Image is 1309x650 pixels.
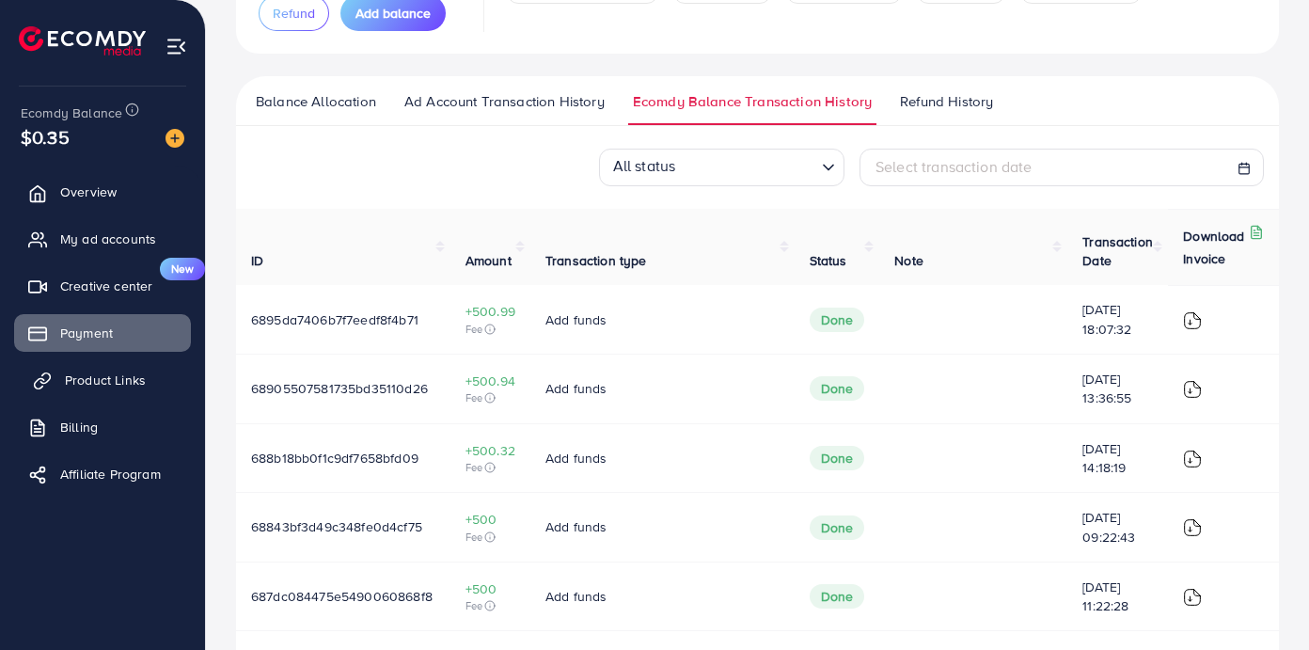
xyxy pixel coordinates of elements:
span: Add balance [355,4,431,23]
span: Affiliate Program [60,465,161,484]
span: +500.99 [465,302,515,321]
a: Product Links [14,361,191,399]
span: New [160,258,205,280]
img: ic-download-invoice.1f3c1b55.svg [1183,518,1202,537]
span: 68905507581735bd35110d26 [251,379,428,398]
span: Payment [60,324,113,342]
img: menu [166,36,187,57]
span: [DATE] 18:07:32 [1082,300,1153,339]
span: $0.35 [21,123,70,151]
span: Done [810,515,865,540]
span: Add funds [545,310,607,329]
span: Select transaction date [875,156,1033,177]
a: Billing [14,408,191,446]
input: Search for option [681,151,814,182]
div: Search for option [599,149,844,186]
span: Done [810,308,865,332]
span: [DATE] 14:18:19 [1082,439,1153,478]
span: +500.32 [465,441,515,460]
span: Add funds [545,379,607,398]
a: My ad accounts [14,220,191,258]
span: Product Links [65,371,146,389]
img: ic-download-invoice.1f3c1b55.svg [1183,311,1202,330]
span: Status [810,251,847,270]
span: Refund History [900,91,993,112]
iframe: Chat [1229,565,1295,636]
span: Done [810,584,865,609]
a: Overview [14,173,191,211]
span: Overview [60,182,117,201]
span: 687dc084475e5490060868f8 [251,587,433,606]
span: 688b18bb0f1c9df7658bfd09 [251,449,418,468]
span: Fee [465,460,515,475]
span: ID [251,251,263,270]
span: Add funds [545,517,607,536]
span: Fee [465,390,515,405]
span: Note [894,251,923,270]
span: Creative center [60,277,152,295]
span: Transaction Date [1082,232,1153,270]
span: My ad accounts [60,230,156,248]
img: ic-download-invoice.1f3c1b55.svg [1183,588,1202,607]
span: Balance Allocation [256,91,376,112]
a: Affiliate Program [14,455,191,493]
span: Done [810,446,865,470]
span: 6895da7406b7f7eedf8f4b71 [251,310,418,329]
span: Billing [60,418,98,436]
a: Creative centerNew [14,267,191,305]
span: Fee [465,530,515,545]
span: Ecomdy Balance Transaction History [633,91,872,112]
span: Add funds [545,449,607,468]
img: logo [19,26,146,55]
span: Fee [465,598,515,613]
img: image [166,129,184,148]
a: Payment [14,314,191,352]
span: [DATE] 13:36:55 [1082,370,1153,408]
p: Download Invoice [1183,225,1245,270]
span: +500 [465,510,515,529]
span: All status [609,151,680,182]
span: +500.94 [465,372,515,390]
span: Ad Account Transaction History [404,91,605,112]
span: Amount [465,251,512,270]
img: ic-download-invoice.1f3c1b55.svg [1183,450,1202,468]
span: +500 [465,579,515,598]
span: Refund [273,4,315,23]
span: Fee [465,322,515,337]
img: ic-download-invoice.1f3c1b55.svg [1183,380,1202,399]
span: Transaction type [545,251,647,270]
span: Add funds [545,587,607,606]
span: Ecomdy Balance [21,103,122,122]
span: [DATE] 09:22:43 [1082,508,1153,547]
span: [DATE] 11:22:28 [1082,578,1153,616]
span: 68843bf3d49c348fe0d4cf75 [251,517,422,536]
span: Done [810,376,865,401]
